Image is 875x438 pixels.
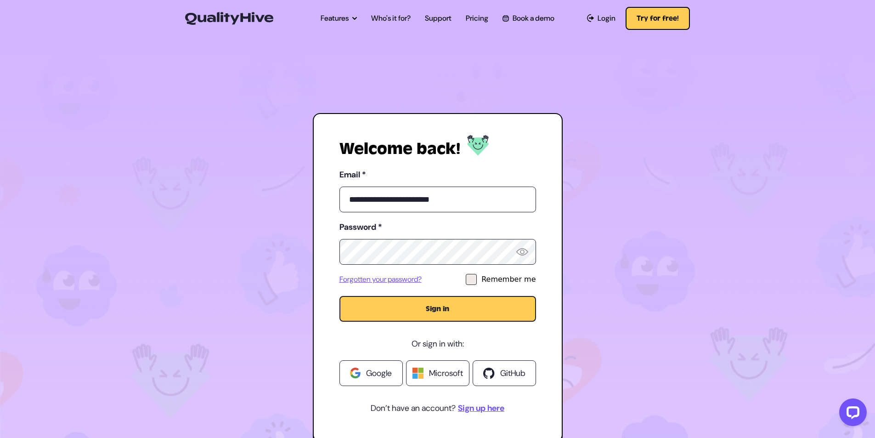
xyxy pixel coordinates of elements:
div: Remember me [481,274,536,285]
a: Microsoft [406,360,469,386]
img: Log in to QualityHive [467,135,489,156]
a: Forgotten your password? [339,274,422,285]
h1: Welcome back! [339,140,460,158]
p: Don’t have an account? [339,401,536,415]
button: Sign in [339,296,536,322]
p: Or sign in with: [339,336,536,351]
a: Sign up here [458,401,504,415]
img: Book a QualityHive Demo [502,15,508,21]
a: Pricing [466,13,488,24]
label: Password * [339,220,536,234]
img: QualityHive - Bug Tracking Tool [185,12,273,25]
img: Reveal Password [516,248,528,256]
img: Github [483,368,495,379]
a: Google [339,360,403,386]
button: Try for free! [626,7,690,30]
label: Email * [339,167,536,182]
a: Features [321,13,357,24]
img: Windows [412,368,423,379]
span: GitHub [500,367,525,380]
a: Login [587,13,616,24]
a: Who's it for? [371,13,411,24]
a: GitHub [473,360,536,386]
span: Google [366,367,392,380]
span: Login [598,13,615,24]
a: Book a demo [502,13,554,24]
iframe: LiveChat chat widget [832,395,870,433]
span: Microsoft [429,367,463,380]
a: Support [425,13,452,24]
img: Google [350,368,361,379]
